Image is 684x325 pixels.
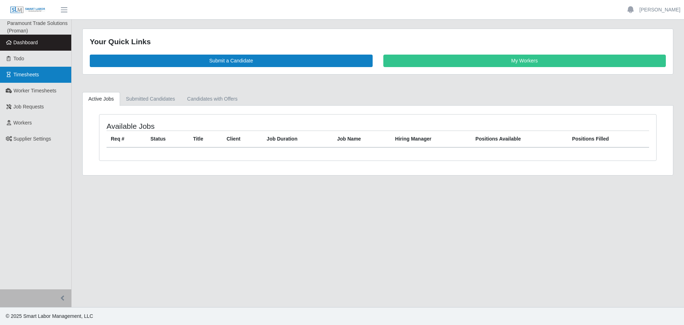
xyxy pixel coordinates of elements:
a: Candidates with Offers [181,92,243,106]
th: Client [222,131,263,147]
span: Worker Timesheets [14,88,56,93]
th: Status [146,131,189,147]
span: Timesheets [14,72,39,77]
a: My Workers [383,55,666,67]
img: SLM Logo [10,6,46,14]
div: Your Quick Links [90,36,666,47]
span: © 2025 Smart Labor Management, LLC [6,313,93,319]
a: Submit a Candidate [90,55,373,67]
span: Workers [14,120,32,126]
span: Job Requests [14,104,44,110]
th: Job Name [333,131,391,147]
th: Title [189,131,222,147]
a: Active Jobs [82,92,120,106]
span: Dashboard [14,40,38,45]
span: Supplier Settings [14,136,51,142]
th: Positions Filled [568,131,649,147]
a: Submitted Candidates [120,92,181,106]
th: Req # [107,131,146,147]
th: Positions Available [471,131,568,147]
h4: Available Jobs [107,122,326,131]
th: Job Duration [263,131,333,147]
th: Hiring Manager [391,131,471,147]
span: Paramount Trade Solutions (Proman) [7,20,68,34]
a: [PERSON_NAME] [639,6,680,14]
span: Todo [14,56,24,61]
